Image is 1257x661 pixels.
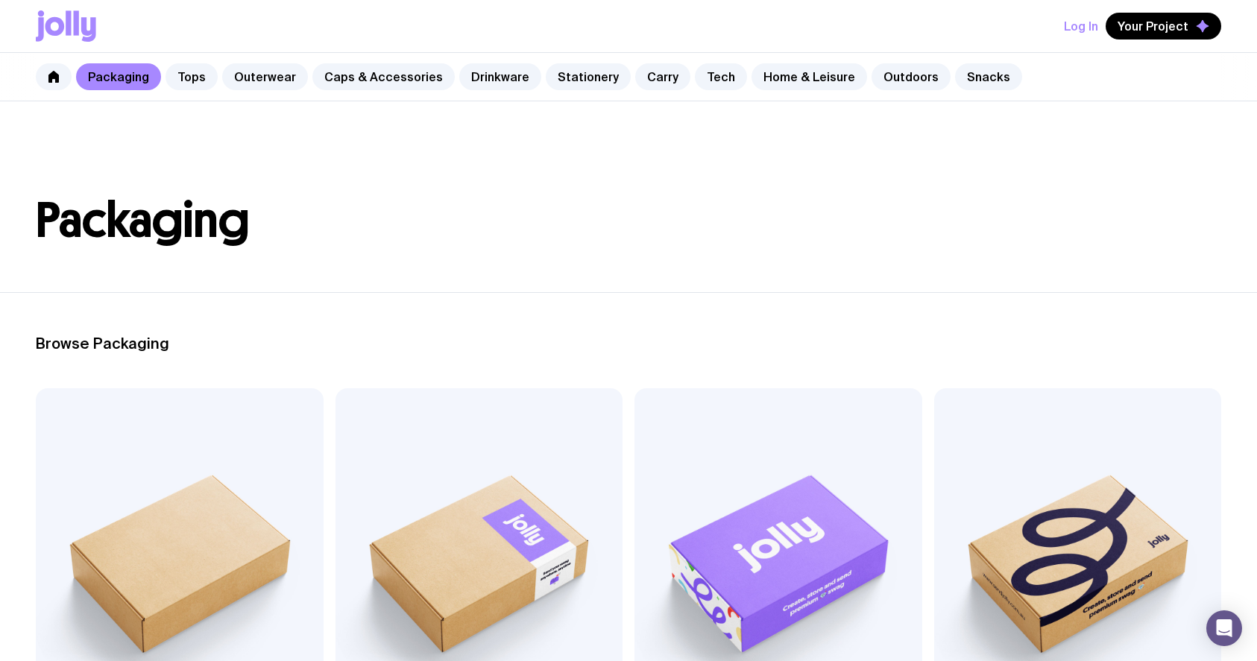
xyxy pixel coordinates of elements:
[1206,610,1242,646] div: Open Intercom Messenger
[872,63,951,90] a: Outdoors
[635,63,690,90] a: Carry
[222,63,308,90] a: Outerwear
[955,63,1022,90] a: Snacks
[166,63,218,90] a: Tops
[36,335,1221,352] h2: Browse Packaging
[76,63,161,90] a: Packaging
[36,197,1221,244] h1: Packaging
[752,63,867,90] a: Home & Leisure
[1106,13,1221,39] button: Your Project
[546,63,631,90] a: Stationery
[695,63,747,90] a: Tech
[1118,19,1188,34] span: Your Project
[1064,13,1098,39] button: Log In
[312,63,455,90] a: Caps & Accessories
[459,63,541,90] a: Drinkware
